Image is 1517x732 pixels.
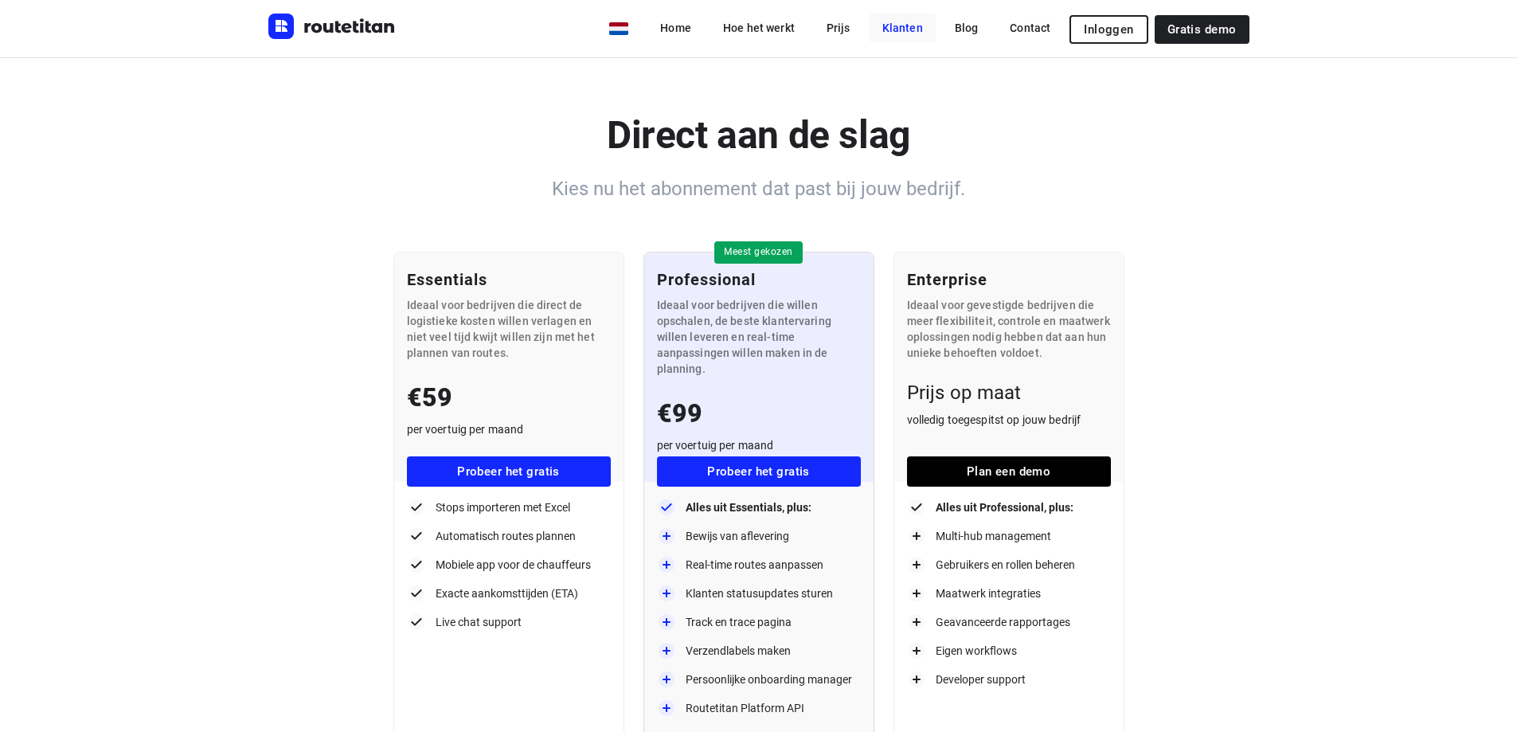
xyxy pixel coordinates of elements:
[907,412,1111,428] p: volledig toegespitst op jouw bedrijf
[407,268,611,291] p: Essentials
[657,437,861,453] p: per voertuig per maand
[870,14,936,42] a: Klanten
[907,456,1111,487] a: Plan een demo
[407,456,611,487] a: Probeer het gratis
[607,112,910,158] b: Direct aan de slag
[657,456,861,487] a: Probeer het gratis
[907,268,1111,291] p: Enterprise
[710,14,807,42] a: Hoe het werkt
[407,380,611,415] p: €59
[907,613,1111,632] li: Geavanceerde rapportages
[657,613,861,632] li: Track en trace pagina
[657,297,861,377] p: Ideaal voor bedrijven die willen opschalen, de beste klantervaring willen leveren en real-time aa...
[407,297,611,361] p: Ideaal voor bedrijven die direct de logistieke kosten willen verlagen en niet veel tijd kwijt wil...
[657,268,861,291] p: Professional
[907,380,1111,405] p: Prijs op maat
[714,245,803,259] span: Meest gekozen
[936,498,1073,517] b: Alles uit Professional, plus:
[1084,23,1133,36] span: Inloggen
[647,14,704,42] a: Home
[657,555,861,574] li: Real-time routes aanpassen
[407,526,611,546] li: Automatisch routes plannen
[657,670,861,689] li: Persoonlijke onboarding manager
[814,14,863,42] a: Prijs
[268,14,396,39] img: Routetitan logo
[997,14,1063,42] a: Contact
[907,670,1111,689] li: Developer support
[670,464,848,479] span: Probeer het gratis
[657,699,861,718] li: Routetitan Platform API
[907,584,1111,603] li: Maatwerk integraties
[1167,23,1237,36] span: Gratis demo
[407,555,611,574] li: Mobiele app voor de chauffeurs
[407,421,611,437] p: per voertuig per maand
[657,396,861,431] p: €99
[907,555,1111,574] li: Gebruikers en rollen beheren
[907,297,1111,361] p: Ideaal voor gevestigde bedrijven die meer flexibiliteit, controle en maatwerk oplossingen nodig h...
[942,14,991,42] a: Blog
[407,613,611,632] li: Live chat support
[268,175,1249,202] h6: Kies nu het abonnement dat past bij jouw bedrijf.
[920,464,1098,479] span: Plan een demo
[420,464,598,479] span: Probeer het gratis
[657,584,861,603] li: Klanten statusupdates sturen
[1069,15,1148,44] button: Inloggen
[907,641,1111,660] li: Eigen workflows
[686,498,811,517] b: Alles uit Essentials, plus:
[407,584,611,603] li: Exacte aankomsttijden (ETA)
[657,526,861,546] li: Bewijs van aflevering
[657,641,861,660] li: Verzendlabels maken
[407,498,611,517] li: Stops importeren met Excel
[907,526,1111,546] li: Multi-hub management
[268,14,396,43] a: Routetitan
[1155,15,1249,44] a: Gratis demo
